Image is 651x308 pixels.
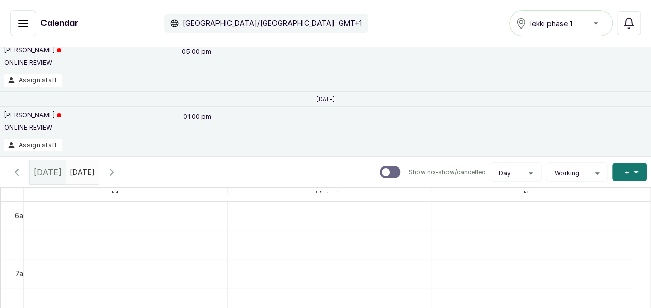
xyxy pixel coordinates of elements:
[13,268,31,279] div: 7am
[4,46,61,54] p: [PERSON_NAME]
[314,188,345,201] span: Victoria
[509,10,613,36] button: lekki phase 1
[180,46,213,74] p: 05:00 pm
[30,160,66,184] div: [DATE]
[555,169,580,177] span: Working
[409,168,486,176] p: Show no-show/cancelled
[182,111,213,139] p: 01:00 pm
[612,163,647,181] button: +
[4,111,61,119] p: [PERSON_NAME]
[40,17,78,30] h1: Calendar
[522,188,545,201] span: Nurse
[339,18,362,29] p: GMT+1
[551,169,603,177] button: Working
[625,167,629,177] span: +
[4,74,62,87] button: Assign staff
[4,59,61,67] p: ONLINE REVIEW
[530,18,572,29] span: lekki phase 1
[4,139,62,151] button: Assign staff
[499,169,511,177] span: Day
[4,123,61,132] p: ONLINE REVIEW
[183,18,335,29] p: [GEOGRAPHIC_DATA]/[GEOGRAPHIC_DATA]
[34,166,62,178] span: [DATE]
[316,96,335,102] p: [DATE]
[495,169,537,177] button: Day
[12,210,31,221] div: 6am
[110,188,141,201] span: Maryam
